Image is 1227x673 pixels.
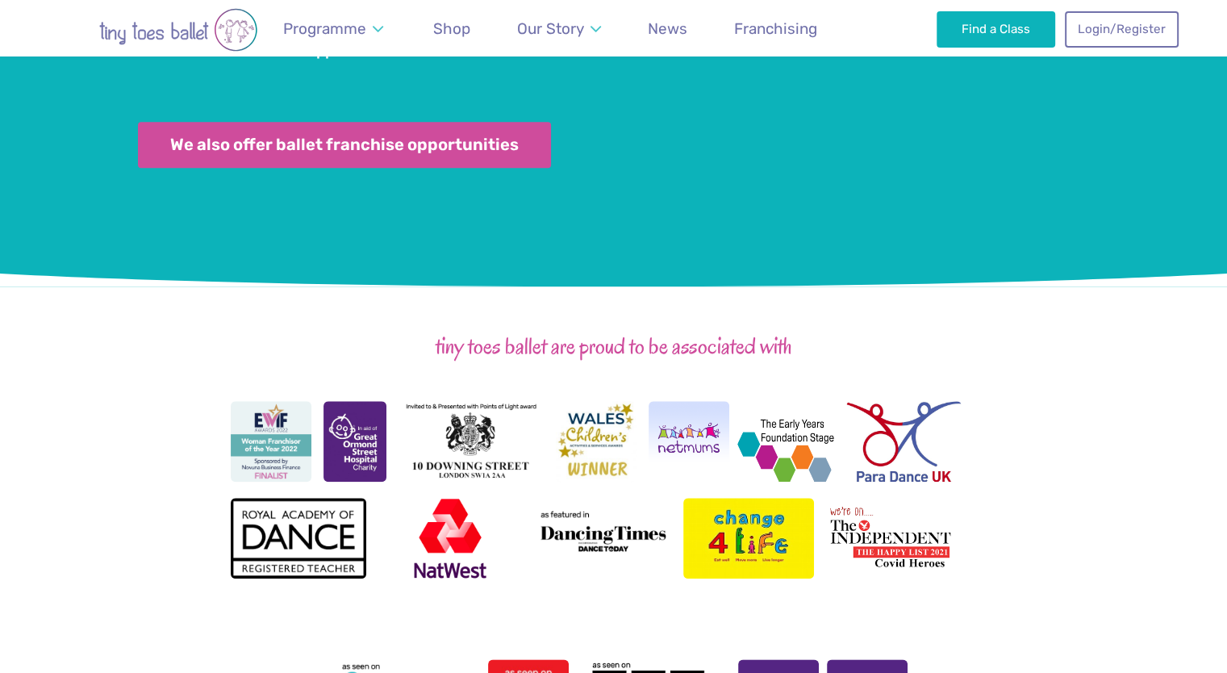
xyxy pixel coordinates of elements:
[727,10,825,48] a: Franchising
[937,11,1055,47] a: Find a Class
[426,10,478,48] a: Shop
[648,19,687,38] span: News
[734,19,817,38] span: Franchising
[138,122,552,169] a: We also offer ballet franchise opportunities
[509,10,608,48] a: Our Story
[433,19,470,38] span: Shop
[276,10,391,48] a: Programme
[283,19,366,38] span: Programme
[517,19,584,38] span: Our Story
[49,8,307,52] img: tiny toes ballet
[227,332,1001,362] h3: tiny toes ballet are proud to be associated with
[641,10,695,48] a: News
[1065,11,1178,47] a: Login/Register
